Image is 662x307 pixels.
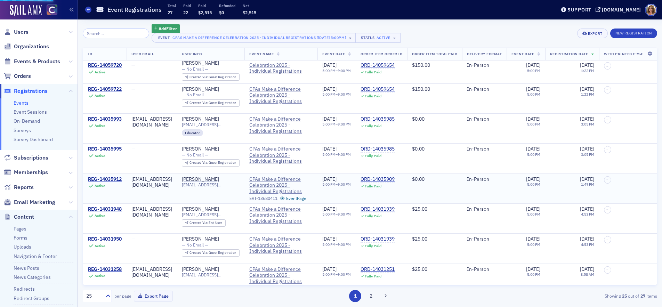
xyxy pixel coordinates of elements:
a: Uploads [14,244,31,250]
span: [DATE] [580,146,594,152]
a: News Posts [14,265,39,271]
span: [DATE] [526,116,540,122]
div: Fully Paid [365,70,381,75]
a: REG-14035993 [88,116,122,122]
span: Created Via : [189,160,209,165]
a: EventPage [280,196,306,201]
time: 5:00 PM [322,212,336,217]
p: Net [243,3,256,8]
div: REG-14035912 [88,176,122,183]
div: In-Person [467,86,502,92]
span: $25.00 [412,236,427,242]
div: Status [361,35,375,40]
a: New Registration [610,30,657,36]
div: Guest Registration [189,101,236,105]
div: REG-14031258 [88,266,122,273]
time: 5:00 PM [322,122,336,127]
span: – [606,268,608,272]
img: SailAMX [10,5,42,16]
span: Add Filter [159,25,177,32]
span: $25.00 [412,206,427,212]
img: SailAMX [47,5,57,15]
span: × [391,35,398,41]
span: Subscriptions [14,154,48,162]
a: [PERSON_NAME] [182,146,219,152]
a: REG-14035995 [88,146,122,152]
div: Active [95,94,105,98]
span: – [606,148,608,152]
div: Fully Paid [365,124,381,128]
span: [DATE] [526,86,540,92]
a: [PERSON_NAME] [182,206,219,212]
a: Forms [14,235,27,241]
span: [DATE] [580,236,594,242]
a: Orders [4,72,31,80]
span: [DATE] [526,236,540,242]
div: ORD-14059654 [361,86,395,92]
div: Guest Registration [189,251,236,255]
div: Active [95,154,105,158]
a: Email Marketing [4,199,55,206]
div: REG-14059720 [88,63,122,69]
div: Created Via: Guest Registration [182,159,240,167]
span: Created Via : [189,100,209,105]
a: Events [14,100,29,106]
span: Orders [14,72,31,80]
span: Profile [645,4,657,16]
span: – [606,88,608,92]
span: [DATE] [580,116,594,122]
div: Created Via: Guest Registration [182,74,240,81]
div: Fully Paid [365,94,381,98]
div: [DOMAIN_NAME] [602,7,641,13]
a: CPAs Make a Difference Celebration 2025 - Individual Registrations [249,206,313,225]
div: – [322,242,351,247]
div: ORD-14035985 [361,116,395,122]
div: – [322,212,351,217]
div: [EMAIL_ADDRESS][DOMAIN_NAME] [131,116,172,128]
a: ORD-14035909 [361,176,395,183]
span: Created Via : [189,75,209,79]
span: [DATE] [322,266,337,272]
div: Created Via: Guest Registration [182,99,240,107]
span: CPAs Make a Difference Celebration 2025 - Individual Registrations [249,146,313,164]
span: Event Date [322,51,345,56]
span: [DATE] [580,62,594,68]
div: [EMAIL_ADDRESS][DOMAIN_NAME] [131,176,172,188]
button: 2 [365,290,377,302]
div: REG-14031950 [88,236,122,242]
span: CPAs Make a Difference Celebration 2025 - Individual Registrations [249,86,313,105]
time: 9:00 PM [338,122,351,127]
div: ORD-14031939 [361,236,395,242]
h1: Event Registrations [107,6,162,14]
div: Created Via: End User [182,219,226,227]
a: CPAs Make a Difference Celebration 2025 - Individual Registrations [249,56,313,74]
span: User Email [131,51,154,56]
span: — No Email — [182,66,208,72]
time: 3:05 PM [581,152,594,157]
a: [PERSON_NAME] [182,86,219,92]
div: REG-14059722 [88,86,122,92]
a: ORD-14031939 [361,206,395,212]
time: 5:00 PM [527,152,540,157]
span: [DATE] [580,266,594,272]
div: [PERSON_NAME] [182,176,219,183]
div: Support [567,7,591,13]
a: Users [4,28,29,36]
time: 3:05 PM [581,122,594,127]
span: 27 [168,10,172,15]
div: ORD-14031251 [361,266,395,273]
a: Pages [14,226,26,232]
a: [PERSON_NAME] [182,60,219,67]
span: CPAs Make a Difference Celebration 2025 - Individual Registrations [249,176,313,195]
div: 25 [86,292,102,300]
div: End User [189,221,223,225]
div: [EMAIL_ADDRESS][DOMAIN_NAME] [131,266,172,278]
span: — No Email — [182,92,208,97]
time: 5:00 PM [322,68,336,73]
span: $150.00 [412,62,430,68]
time: 1:49 PM [581,182,594,187]
span: [DATE] [322,62,337,68]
